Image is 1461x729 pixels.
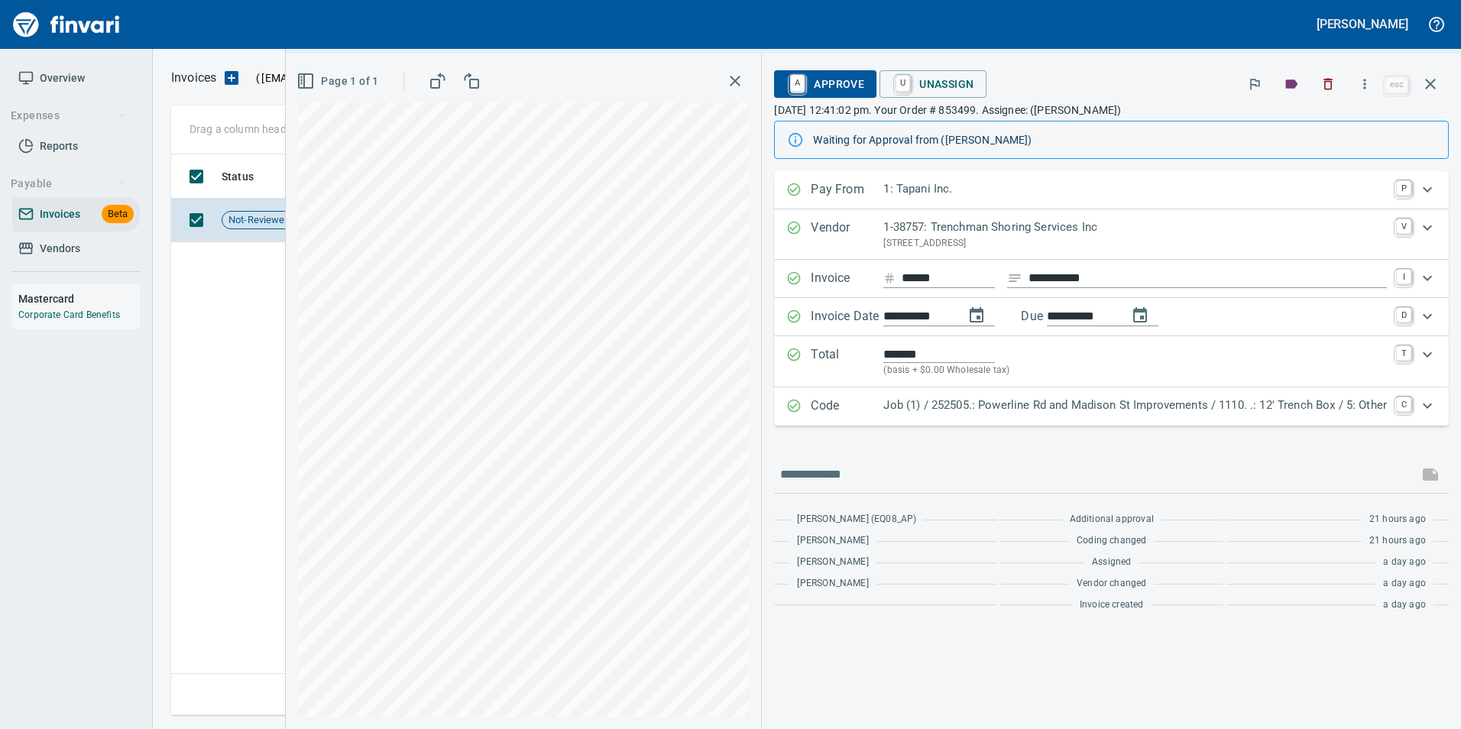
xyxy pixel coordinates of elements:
button: Labels [1275,67,1308,101]
button: Discard [1311,67,1345,101]
span: Invoice created [1080,598,1144,613]
span: Additional approval [1070,512,1154,527]
p: [STREET_ADDRESS] [883,236,1387,251]
a: V [1396,219,1411,234]
svg: Invoice description [1007,271,1022,286]
button: [PERSON_NAME] [1313,12,1412,36]
button: Flag [1238,67,1271,101]
span: [PERSON_NAME] [797,555,868,570]
div: Expand [774,260,1449,298]
div: Expand [774,298,1449,336]
p: Code [811,397,883,416]
a: Overview [12,61,140,96]
span: 21 hours ago [1369,512,1426,527]
span: Not-Reviewed [222,213,296,228]
span: Coding changed [1077,533,1146,549]
button: AApprove [774,70,876,98]
span: Beta [102,206,134,223]
a: T [1396,345,1411,361]
svg: Invoice number [883,269,896,287]
a: Vendors [12,232,140,266]
span: Payable [11,174,126,193]
a: A [790,75,805,92]
a: U [896,75,910,92]
p: 1-38757: Trenchman Shoring Services Inc [883,219,1387,236]
h5: [PERSON_NAME] [1317,16,1408,32]
span: [EMAIL_ADDRESS][DOMAIN_NAME] [260,70,436,86]
a: D [1396,307,1411,322]
p: Job (1) / 252505.: Powerline Rd and Madison St Improvements / 1110. .: 12' Trench Box / 5: Other [883,397,1387,414]
button: change due date [1122,297,1158,334]
span: [PERSON_NAME] [797,576,868,591]
span: Invoices [40,205,80,224]
span: This records your message into the invoice and notifies anyone mentioned [1412,456,1449,493]
span: Status [222,167,254,186]
div: Expand [774,209,1449,260]
div: Waiting for Approval from ([PERSON_NAME]) [813,126,1436,154]
span: Reports [40,137,78,156]
button: Page 1 of 1 [293,67,384,96]
span: Status [222,167,274,186]
img: Finvari [9,6,124,43]
span: 21 hours ago [1369,533,1426,549]
button: Expenses [5,102,132,130]
div: Expand [774,336,1449,387]
p: Drag a column heading here to group the table [190,122,413,137]
span: Unassign [892,71,973,97]
div: Expand [774,171,1449,209]
p: Vendor [811,219,883,251]
span: [PERSON_NAME] (EQ08_AP) [797,512,916,527]
p: Due [1021,307,1093,326]
a: Corporate Card Benefits [18,309,120,320]
p: Pay From [811,180,883,200]
button: Upload an Invoice [216,69,247,87]
span: a day ago [1383,576,1426,591]
button: UUnassign [880,70,986,98]
div: Expand [774,387,1449,426]
span: [PERSON_NAME] [797,533,868,549]
p: Total [811,345,883,378]
button: change date [958,297,995,334]
button: More [1348,67,1382,101]
nav: breadcrumb [171,69,216,87]
a: Reports [12,129,140,164]
span: Page 1 of 1 [300,72,378,91]
p: Invoice Date [811,307,883,327]
p: ( ) [247,70,440,86]
p: Invoices [171,69,216,87]
span: a day ago [1383,598,1426,613]
span: Approve [786,71,864,97]
p: 1: Tapani Inc. [883,180,1387,198]
span: Assigned [1092,555,1131,570]
p: [DATE] 12:41:02 pm. Your Order # 853499. Assignee: ([PERSON_NAME]) [774,102,1449,118]
a: InvoicesBeta [12,197,140,232]
a: C [1396,397,1411,412]
span: a day ago [1383,555,1426,570]
button: Payable [5,170,132,198]
span: Vendor changed [1077,576,1146,591]
p: (basis + $0.00 Wholesale tax) [883,363,1387,378]
p: Invoice [811,269,883,289]
a: I [1396,269,1411,284]
a: esc [1385,76,1408,93]
h6: Mastercard [18,290,140,307]
span: Expenses [11,106,126,125]
a: P [1396,180,1411,196]
span: Vendors [40,239,80,258]
span: Overview [40,69,85,88]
